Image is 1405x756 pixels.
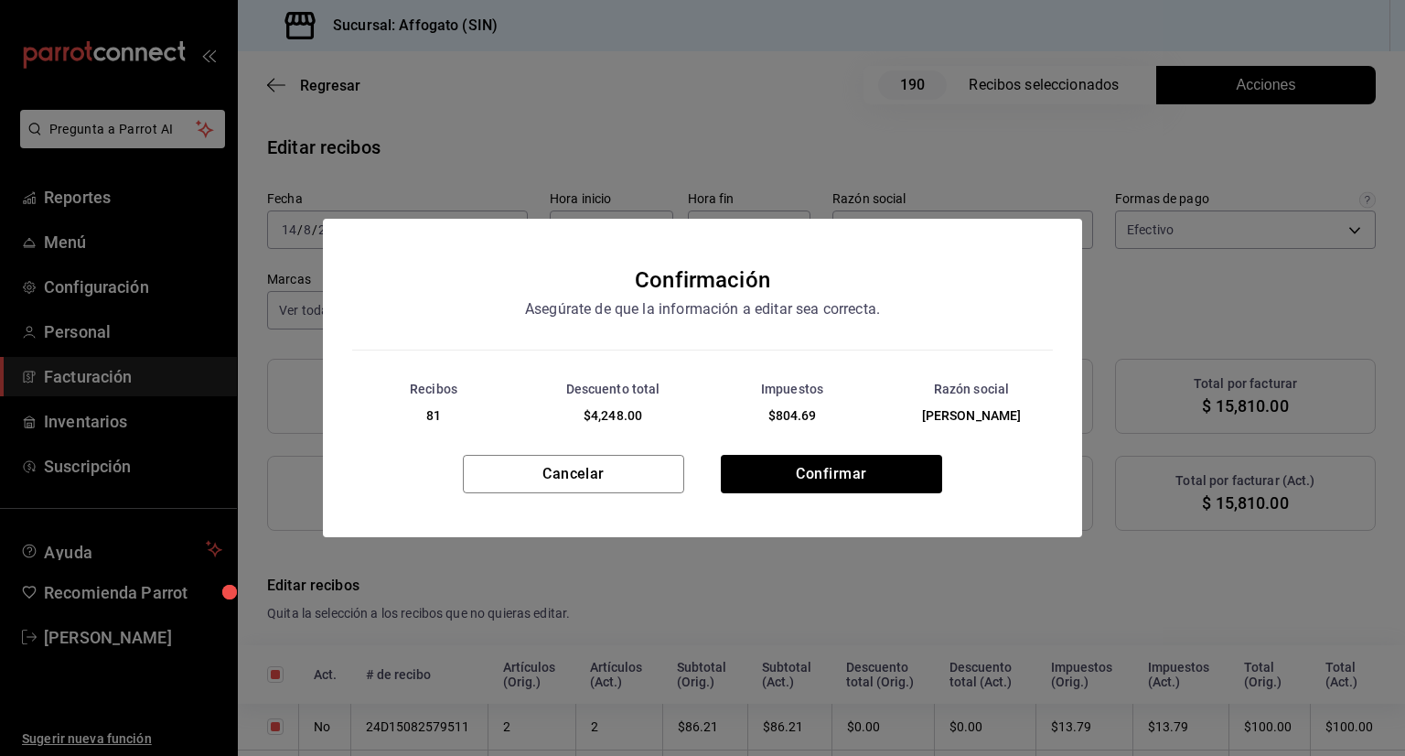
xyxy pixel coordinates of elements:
div: Recibos [345,380,522,399]
div: Asegúrate de que la información a editar sea correcta. [446,297,959,321]
div: Impuestos [703,380,881,399]
button: Confirmar [721,455,942,493]
div: Confirmación [635,263,770,297]
span: $804.69 [768,408,817,423]
div: 81 [345,406,522,426]
div: Descuento total [524,380,702,399]
span: $4,248.00 [584,408,642,423]
div: [PERSON_NAME] [883,406,1060,426]
div: Razón social [883,380,1060,399]
button: Cancelar [463,455,684,493]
